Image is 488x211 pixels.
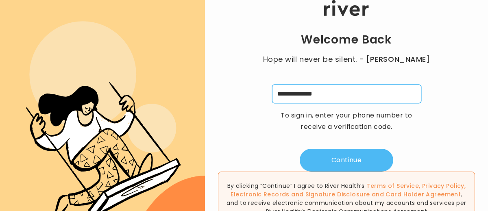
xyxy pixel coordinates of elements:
[422,182,464,190] a: Privacy Policy
[359,54,430,65] span: - [PERSON_NAME]
[231,190,370,198] a: Electronic Records and Signature Disclosure
[300,149,393,172] button: Continue
[386,190,461,198] a: Card Holder Agreement
[231,182,466,198] span: , , and
[255,54,438,65] p: Hope will never be silent.
[366,182,419,190] a: Terms of Service
[301,33,392,47] h1: Welcome Back
[275,110,418,133] p: To sign in, enter your phone number to receive a verification code.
